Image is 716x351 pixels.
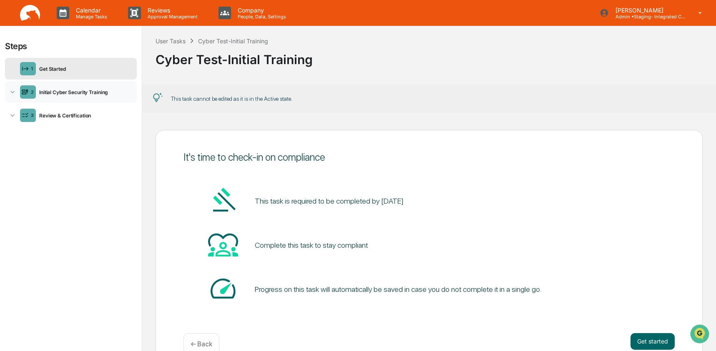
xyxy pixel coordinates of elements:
p: Reviews [141,7,202,14]
a: 🔎Data Lookup [5,117,56,132]
button: Get started [631,333,675,350]
button: Start new chat [142,66,152,76]
span: Pylon [83,141,101,147]
div: Steps [5,41,27,51]
img: Speed-dial [208,274,238,304]
div: Cyber Test-Initial Training [156,45,703,67]
div: This task cannot be edited as it is in the Active state. [171,95,292,102]
span: Preclearance [17,105,54,113]
pre: This task is required to be completed by [DATE] [255,195,404,207]
a: 🗄️Attestations [57,102,107,117]
iframe: Open customer support [689,324,712,346]
div: 2 [31,89,34,95]
div: Progress on this task will automatically be saved in case you do not complete it in a single go. [255,285,541,294]
img: Gavel [208,185,238,215]
a: Powered byPylon [59,141,101,147]
p: Company [231,7,290,14]
span: Attestations [69,105,103,113]
p: [PERSON_NAME] [609,7,686,14]
div: Review & Certification [36,112,133,119]
div: We're available if you need us! [28,72,106,79]
img: Tip [153,93,163,103]
div: 1 [31,66,33,72]
p: People, Data, Settings [231,14,290,20]
img: 1746055101610-c473b297-6a78-478c-a979-82029cc54cd1 [8,64,23,79]
div: Complete this task to stay compliant [255,241,368,249]
div: 🗄️ [60,106,67,112]
div: Initial Cyber Security Training [36,89,133,95]
span: Data Lookup [17,121,53,129]
div: It's time to check-in on compliance [183,151,675,163]
p: Admin • Staging- Integrated Compliance Advisors [609,14,686,20]
img: logo [20,5,40,21]
div: Get Started [36,66,133,72]
p: How can we help? [8,17,152,31]
a: 🖐️Preclearance [5,102,57,117]
div: Cyber Test-Initial Training [198,37,268,45]
div: 🔎 [8,122,15,128]
p: Approval Management [141,14,202,20]
div: Start new chat [28,64,137,72]
div: 🖐️ [8,106,15,112]
img: Heart [208,229,238,259]
div: 3 [30,112,34,118]
p: ← Back [191,340,212,348]
p: Manage Tasks [69,14,111,20]
p: Calendar [69,7,111,14]
div: User Tasks [156,37,186,45]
